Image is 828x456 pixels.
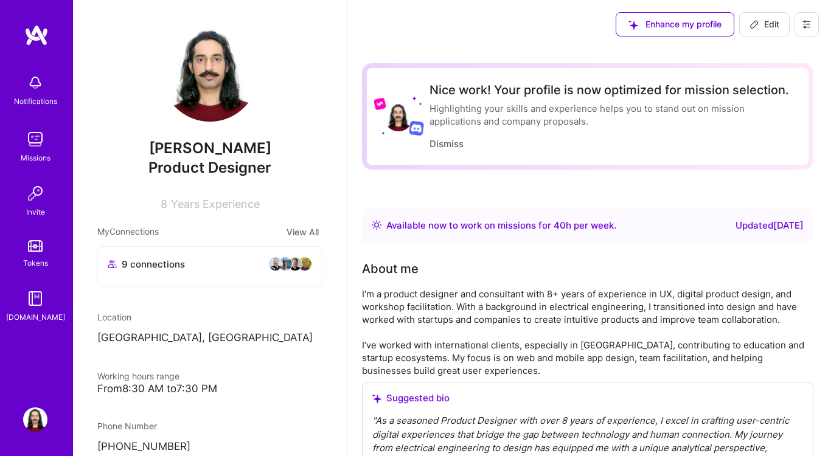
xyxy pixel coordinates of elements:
img: logo [24,24,49,46]
span: 8 [161,198,167,210]
img: bell [23,71,47,95]
button: Dismiss [430,137,464,150]
div: Available now to work on missions for h per week . [386,218,616,233]
img: guide book [23,286,47,311]
img: Availability [372,220,381,230]
div: [DOMAIN_NAME] [6,311,65,323]
div: Tokens [23,257,48,269]
img: tokens [28,240,43,252]
div: About me [362,260,419,278]
span: 9 connections [122,258,185,271]
div: I'm a product designer and consultant with 8+ years of experience in UX, digital product design, ... [362,288,813,377]
div: Updated [DATE] [736,218,804,233]
img: Invite [23,181,47,206]
span: [PERSON_NAME] [97,139,322,157]
img: User Avatar [161,24,259,122]
div: From 8:30 AM to 7:30 PM [97,382,322,395]
img: teamwork [23,127,47,151]
span: Edit [750,18,779,30]
span: 40 [554,219,566,231]
div: Invite [26,206,45,218]
div: Highlighting your skills and experience helps you to stand out on mission applications and compan... [430,102,794,128]
div: Suggested bio [372,392,803,404]
span: Phone Number [97,421,157,431]
div: Notifications [14,95,57,108]
span: My Connections [97,225,159,239]
i: icon SuggestedTeams [372,394,381,403]
img: User Avatar [23,407,47,432]
div: Tell us a little about yourself [362,260,419,278]
p: [PHONE_NUMBER] [97,440,322,454]
img: avatar [288,257,302,271]
i: icon Collaborator [108,260,117,269]
img: Discord logo [409,120,424,136]
img: User Avatar [384,102,413,131]
img: avatar [297,257,312,271]
div: Missions [21,151,50,164]
div: Location [97,311,322,323]
span: Working hours range [97,371,179,381]
img: avatar [278,257,293,271]
p: [GEOGRAPHIC_DATA], [GEOGRAPHIC_DATA] [97,331,322,345]
img: avatar [268,257,283,271]
div: Nice work! Your profile is now optimized for mission selection. [430,83,794,97]
span: Years Experience [171,198,260,210]
button: View All [283,225,322,239]
img: Lyft logo [374,97,386,110]
span: Product Designer [148,159,271,176]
